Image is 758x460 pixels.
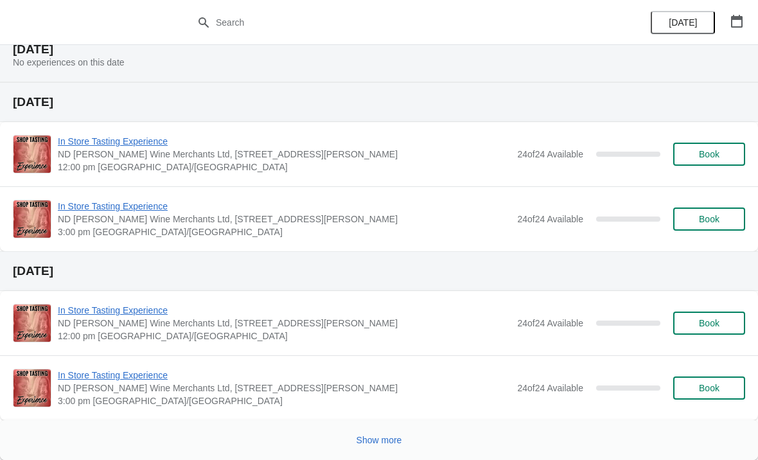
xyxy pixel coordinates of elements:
button: Book [673,376,745,400]
button: Book [673,312,745,335]
span: Book [699,149,719,159]
img: In Store Tasting Experience | ND John Wine Merchants Ltd, 90 Walter Road, Swansea SA1 4QF, UK | 3... [13,369,51,407]
span: [DATE] [669,17,697,28]
h2: [DATE] [13,96,745,109]
span: In Store Tasting Experience [58,369,511,382]
img: In Store Tasting Experience | ND John Wine Merchants Ltd, 90 Walter Road, Swansea SA1 4QF, UK | 1... [13,136,51,173]
button: Book [673,208,745,231]
button: Book [673,143,745,166]
img: In Store Tasting Experience | ND John Wine Merchants Ltd, 90 Walter Road, Swansea SA1 4QF, UK | 1... [13,305,51,342]
span: 24 of 24 Available [517,383,583,393]
h2: [DATE] [13,265,745,278]
span: In Store Tasting Experience [58,135,511,148]
span: 3:00 pm [GEOGRAPHIC_DATA]/[GEOGRAPHIC_DATA] [58,226,511,238]
span: In Store Tasting Experience [58,200,511,213]
button: Show more [351,429,407,452]
img: In Store Tasting Experience | ND John Wine Merchants Ltd, 90 Walter Road, Swansea SA1 4QF, UK | 3... [13,200,51,238]
span: ND [PERSON_NAME] Wine Merchants Ltd, [STREET_ADDRESS][PERSON_NAME] [58,213,511,226]
button: [DATE] [651,11,715,34]
span: 3:00 pm [GEOGRAPHIC_DATA]/[GEOGRAPHIC_DATA] [58,394,511,407]
span: 24 of 24 Available [517,318,583,328]
span: Book [699,214,719,224]
input: Search [215,11,568,34]
h2: [DATE] [13,43,745,56]
span: No experiences on this date [13,57,125,67]
span: 12:00 pm [GEOGRAPHIC_DATA]/[GEOGRAPHIC_DATA] [58,330,511,342]
span: Book [699,318,719,328]
span: 24 of 24 Available [517,149,583,159]
span: 12:00 pm [GEOGRAPHIC_DATA]/[GEOGRAPHIC_DATA] [58,161,511,173]
span: In Store Tasting Experience [58,304,511,317]
span: ND [PERSON_NAME] Wine Merchants Ltd, [STREET_ADDRESS][PERSON_NAME] [58,382,511,394]
span: Book [699,383,719,393]
span: ND [PERSON_NAME] Wine Merchants Ltd, [STREET_ADDRESS][PERSON_NAME] [58,317,511,330]
span: 24 of 24 Available [517,214,583,224]
span: ND [PERSON_NAME] Wine Merchants Ltd, [STREET_ADDRESS][PERSON_NAME] [58,148,511,161]
span: Show more [357,435,402,445]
